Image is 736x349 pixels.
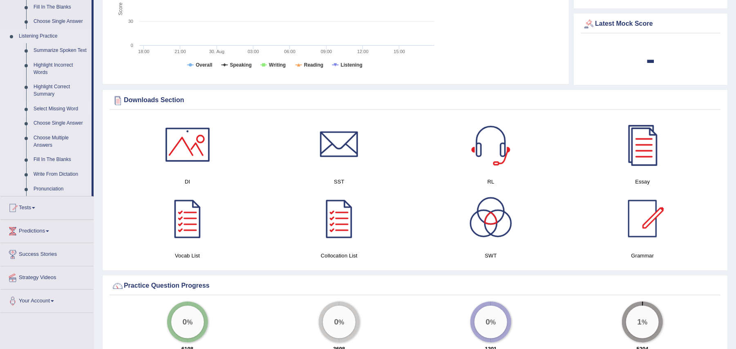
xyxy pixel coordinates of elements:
tspan: Speaking [230,62,252,68]
text: 21:00 [174,49,186,54]
a: Highlight Incorrect Words [30,58,92,80]
h4: SWT [419,251,563,260]
text: 15:00 [394,49,405,54]
text: 12:00 [357,49,369,54]
a: Predictions [0,220,94,240]
h4: Essay [571,177,714,186]
a: Choose Multiple Answers [30,131,92,152]
big: 0 [486,318,490,327]
div: % [323,306,356,338]
tspan: 30. Aug [209,49,224,54]
a: Listening Practice [15,29,92,44]
tspan: Reading [304,62,323,68]
a: Success Stories [0,243,94,264]
h4: Vocab List [116,251,259,260]
a: Choose Single Answer [30,116,92,131]
text: 30 [128,19,133,24]
text: 09:00 [321,49,332,54]
big: 0 [182,318,187,327]
h4: Collocation List [267,251,411,260]
h4: RL [419,177,563,186]
big: 0 [334,318,338,327]
text: 0 [131,43,133,48]
div: % [171,306,204,338]
text: 18:00 [138,49,150,54]
div: % [626,306,659,338]
a: Your Account [0,290,94,310]
b: - [646,44,655,74]
tspan: Overall [196,62,213,68]
text: 06:00 [284,49,295,54]
div: Latest Mock Score [583,18,718,30]
a: Choose Single Answer [30,14,92,29]
tspan: Listening [341,62,362,68]
div: Practice Question Progress [112,280,718,292]
div: Downloads Section [112,94,718,107]
a: Tests [0,197,94,217]
h4: DI [116,177,259,186]
a: Highlight Correct Summary [30,80,92,101]
a: Write From Dictation [30,167,92,182]
h4: SST [267,177,411,186]
big: 1 [638,318,642,327]
text: 03:00 [248,49,259,54]
tspan: Score [118,2,123,16]
a: Summarize Spoken Text [30,43,92,58]
tspan: Writing [269,62,286,68]
a: Fill In The Blanks [30,152,92,167]
div: % [474,306,507,338]
a: Strategy Videos [0,266,94,287]
h4: Grammar [571,251,714,260]
a: Pronunciation [30,182,92,197]
a: Select Missing Word [30,102,92,116]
